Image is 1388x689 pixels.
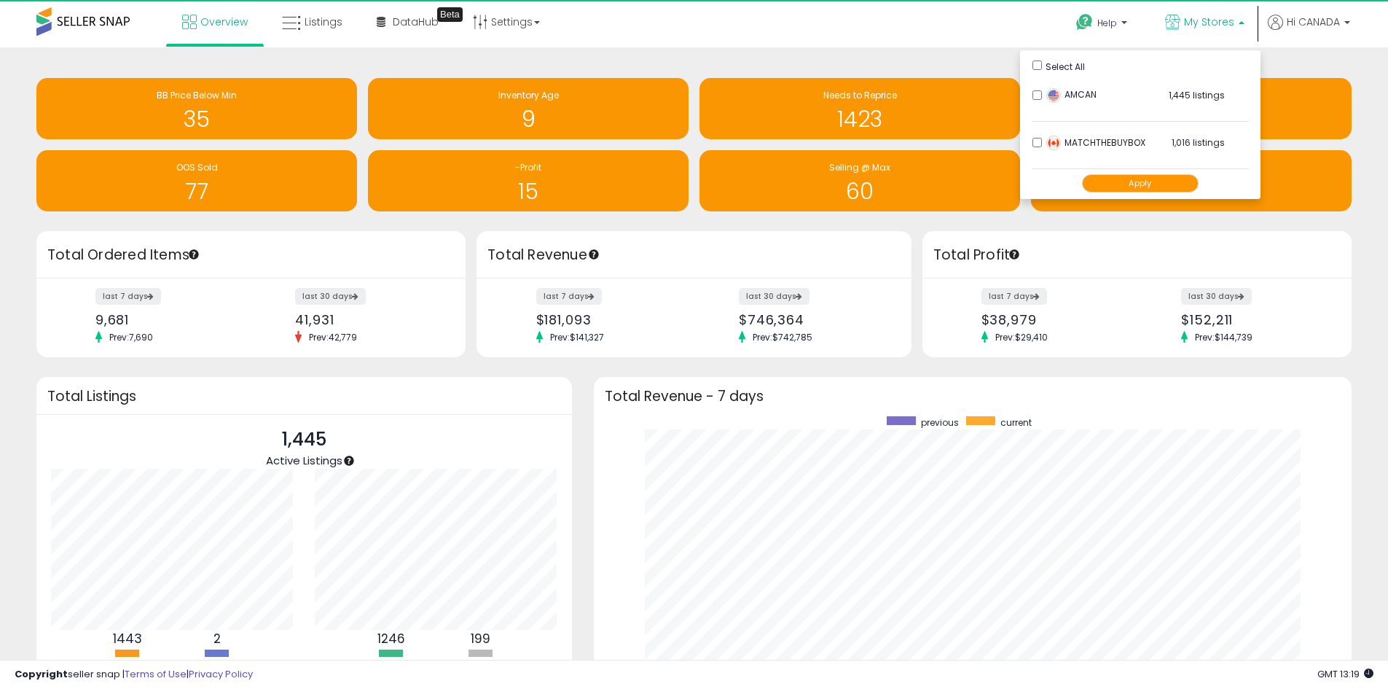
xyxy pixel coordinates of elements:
h3: Total Revenue [487,245,901,265]
a: Hi CANADA [1268,15,1350,47]
span: Prev: 7,690 [102,331,160,343]
span: BB Price Below Min [157,89,237,101]
h1: 264 [1038,179,1344,203]
span: OOS Sold [176,161,218,174]
i: Get Help [1075,13,1094,31]
span: My Stores [1184,15,1234,29]
span: Prev: $29,410 [988,331,1055,343]
span: 2025-09-11 13:19 GMT [1317,667,1373,681]
label: last 7 days [981,288,1047,305]
h1: 60 [707,179,1013,203]
a: OOS Sold 77 [36,150,357,211]
div: Tooltip anchor [187,248,200,261]
div: Tooltip anchor [1008,248,1021,261]
span: Needs to Reprice [823,89,897,101]
span: Select All [1046,61,1085,73]
strong: Copyright [15,667,68,681]
h1: 77 [44,179,350,203]
span: previous [921,416,959,429]
div: $746,364 [739,312,886,327]
span: Prev: $144,739 [1188,331,1260,343]
p: 1,445 [266,426,342,454]
a: Inventory Age 9 [368,78,689,139]
b: 2 [213,630,221,647]
h3: Total Listings [47,391,561,402]
a: Terms of Use [125,667,187,681]
div: $181,093 [536,312,683,327]
div: $38,979 [981,312,1126,327]
span: Listings [305,15,342,29]
span: AMCAN [1046,88,1097,101]
a: Selling @ Max 60 [699,150,1020,211]
h1: 35 [44,107,350,131]
span: 1,016 listings [1172,136,1225,149]
span: Help [1097,17,1117,29]
b: 1246 [377,630,405,647]
span: Hi CANADA [1287,15,1340,29]
h3: Total Profit [933,245,1341,265]
span: -Profit [515,161,541,174]
h1: 9 [375,107,681,131]
label: last 30 days [1181,288,1252,305]
div: 9,681 [95,312,240,327]
div: Tooltip anchor [342,454,356,467]
label: last 30 days [739,288,809,305]
span: MATCHTHEBUYBOX [1046,136,1145,149]
div: Tooltip anchor [587,248,600,261]
span: Prev: $141,327 [543,331,611,343]
h3: Total Ordered Items [47,245,455,265]
button: Apply [1082,174,1199,192]
h1: 1423 [707,107,1013,131]
label: last 7 days [95,288,161,305]
span: DataHub [393,15,439,29]
a: -Profit 15 [368,150,689,211]
span: Overview [200,15,248,29]
span: Prev: 42,779 [302,331,364,343]
a: Help [1064,2,1142,47]
span: Active Listings [266,453,342,468]
span: Prev: $742,785 [745,331,820,343]
a: BB Price Below Min 35 [36,78,357,139]
span: current [1000,416,1032,429]
b: 1443 [113,630,142,647]
b: 199 [471,630,490,647]
img: canada.png [1046,136,1061,150]
span: Selling @ Max [829,161,890,174]
span: 1,445 listings [1169,89,1225,101]
div: 41,931 [295,312,440,327]
a: Privacy Policy [189,667,253,681]
h3: Total Revenue - 7 days [605,391,1341,402]
div: Tooltip anchor [437,7,463,22]
label: last 7 days [536,288,602,305]
a: Needs to Reprice 1423 [699,78,1020,139]
div: $152,211 [1181,312,1326,327]
h1: 15 [375,179,681,203]
img: usa.png [1046,88,1061,103]
div: seller snap | | [15,668,253,682]
span: Inventory Age [498,89,559,101]
label: last 30 days [295,288,366,305]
